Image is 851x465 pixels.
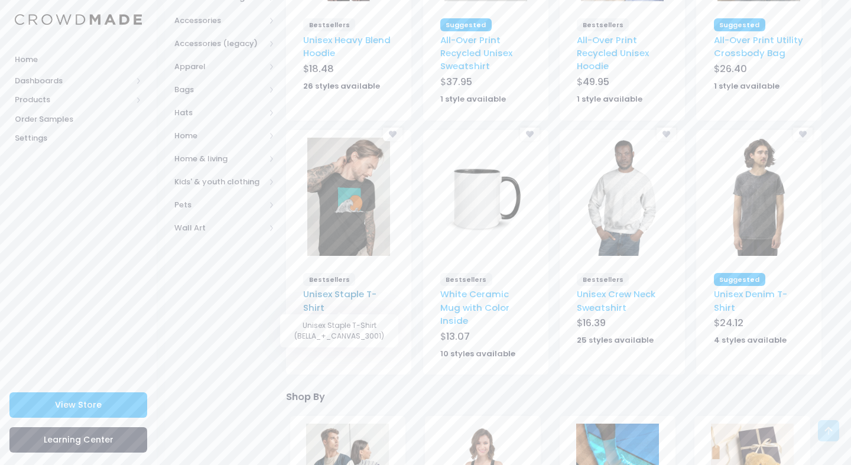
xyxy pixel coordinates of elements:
div: $ [440,75,531,92]
a: Unisex Staple T-Shirt [303,288,376,313]
div: $ [714,62,804,79]
a: Unisex Crew Neck Sweatshirt [577,288,655,313]
span: Bestsellers [440,273,492,286]
a: Learning Center [9,427,147,453]
div: Shop By [286,384,821,404]
span: Accessories [174,15,265,27]
span: Bestsellers [303,18,355,31]
span: Suggested [714,18,765,31]
div: $ [577,75,667,92]
span: Bestsellers [577,18,629,31]
span: Home [15,54,142,66]
span: Hats [174,107,265,119]
span: Bags [174,84,265,96]
a: All-Over Print Recycled Unisex Sweatshirt [440,34,512,73]
span: Bestsellers [577,273,629,286]
span: 16.39 [583,316,606,330]
span: Home [174,130,265,142]
a: View Store [9,392,147,418]
img: Logo [15,14,142,25]
strong: 26 styles available [303,80,380,92]
div: Unisex Staple T-Shirt (BELLA_+_CANVAS_3001) [280,314,398,347]
span: 26.40 [720,62,747,76]
span: Bestsellers [303,273,355,286]
span: 37.95 [446,75,472,89]
a: Unisex Denim T-Shirt [714,288,787,313]
strong: 1 style available [714,80,779,92]
span: Suggested [714,273,765,286]
a: All-Over Print Recycled Unisex Hoodie [577,34,649,73]
span: Kids' & youth clothing [174,176,265,188]
span: Wall Art [174,222,265,234]
div: $ [440,330,531,346]
span: 13.07 [446,330,470,343]
span: Accessories (legacy) [174,38,265,50]
strong: 1 style available [577,93,642,105]
span: Products [15,94,132,106]
a: All-Over Print Utility Crossbody Bag [714,34,803,59]
span: Apparel [174,61,265,73]
a: Unisex Heavy Blend Hoodie [303,34,391,59]
span: Dashboards [15,75,132,87]
span: Suggested [440,18,492,31]
a: White Ceramic Mug with Color Inside [440,288,509,327]
div: $ [714,316,804,333]
strong: 1 style available [440,93,506,105]
span: Pets [174,199,265,211]
span: Order Samples [15,113,142,125]
strong: 10 styles available [440,348,515,359]
span: Home & living [174,153,265,165]
div: $ [577,316,667,333]
div: $ [303,62,394,79]
span: 24.12 [720,316,743,330]
strong: 25 styles available [577,334,654,346]
span: 18.48 [309,62,334,76]
span: 49.95 [583,75,609,89]
strong: 4 styles available [714,334,787,346]
span: View Store [55,399,102,411]
span: Learning Center [44,434,113,446]
span: Settings [15,132,142,144]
